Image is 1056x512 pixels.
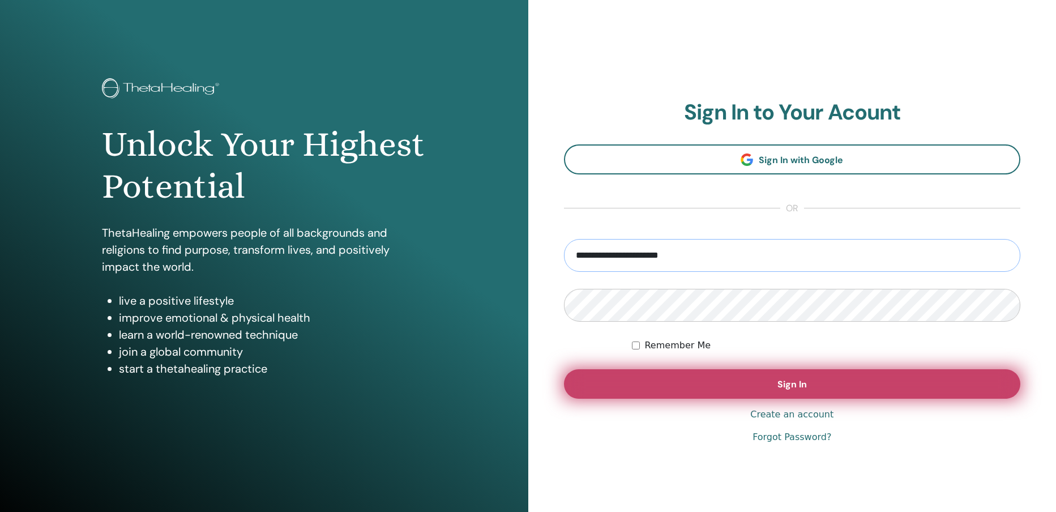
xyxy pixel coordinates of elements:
a: Forgot Password? [753,430,831,444]
li: start a thetahealing practice [119,360,426,377]
li: join a global community [119,343,426,360]
span: or [780,202,804,215]
h1: Unlock Your Highest Potential [102,123,426,208]
a: Sign In with Google [564,144,1021,174]
h2: Sign In to Your Acount [564,100,1021,126]
li: live a positive lifestyle [119,292,426,309]
span: Sign In with Google [759,154,843,166]
li: learn a world-renowned technique [119,326,426,343]
span: Sign In [777,378,807,390]
a: Create an account [750,408,833,421]
p: ThetaHealing empowers people of all backgrounds and religions to find purpose, transform lives, a... [102,224,426,275]
button: Sign In [564,369,1021,399]
li: improve emotional & physical health [119,309,426,326]
div: Keep me authenticated indefinitely or until I manually logout [632,339,1020,352]
label: Remember Me [644,339,711,352]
